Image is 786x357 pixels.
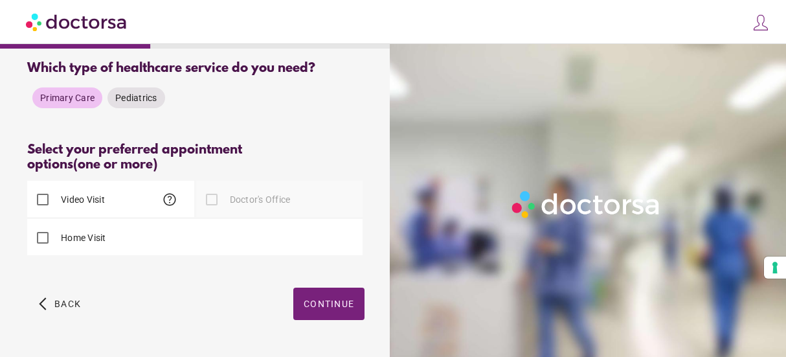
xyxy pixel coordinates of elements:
[58,231,106,244] label: Home Visit
[40,93,95,103] span: Primary Care
[27,61,365,76] div: Which type of healthcare service do you need?
[115,93,157,103] span: Pediatrics
[752,14,770,32] img: icons8-customer-100.png
[293,288,365,320] button: Continue
[764,257,786,279] button: Your consent preferences for tracking technologies
[508,187,665,222] img: Logo-Doctorsa-trans-White-partial-flat.png
[162,192,177,207] span: help
[227,193,291,206] label: Doctor's Office
[34,288,86,320] button: arrow_back_ios Back
[27,143,365,172] div: Select your preferred appointment options
[73,157,157,172] span: (one or more)
[54,299,81,309] span: Back
[58,193,105,206] label: Video Visit
[26,7,128,36] img: Doctorsa.com
[304,299,354,309] span: Continue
